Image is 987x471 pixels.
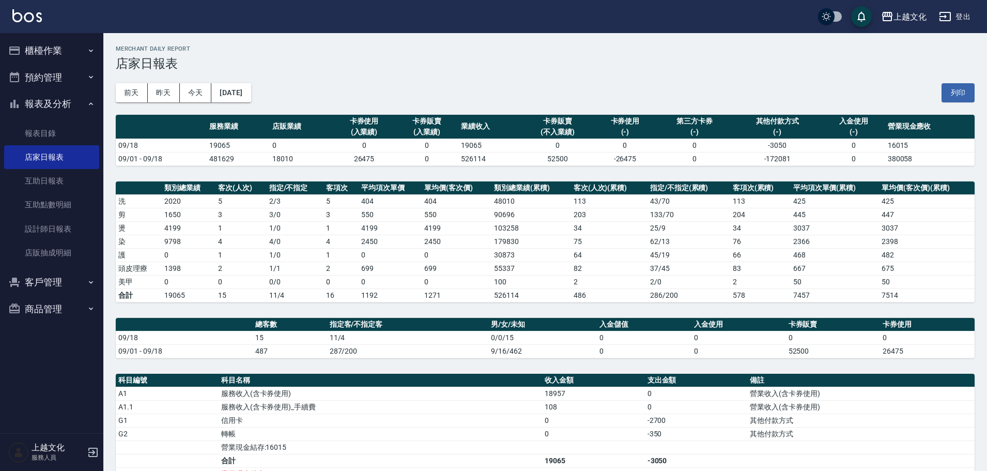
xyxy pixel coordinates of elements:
[219,427,542,440] td: 轉帳
[524,116,591,127] div: 卡券販賣
[571,262,647,275] td: 82
[656,152,732,165] td: 0
[327,318,489,331] th: 指定客/不指定客
[4,121,99,145] a: 報表目錄
[215,208,267,221] td: 3
[879,235,975,248] td: 2398
[735,116,820,127] div: 其他付款方式
[323,262,359,275] td: 2
[822,139,885,152] td: 0
[791,221,880,235] td: 3037
[879,194,975,208] td: 425
[491,181,570,195] th: 類別總業績(累積)
[162,208,215,221] td: 1650
[162,262,215,275] td: 1398
[571,235,647,248] td: 75
[270,139,333,152] td: 0
[691,331,786,344] td: 0
[594,139,657,152] td: 0
[733,139,822,152] td: -3050
[893,10,927,23] div: 上越文化
[730,275,791,288] td: 2
[267,181,324,195] th: 指定/不指定
[730,235,791,248] td: 76
[335,127,393,138] div: (入業績)
[521,152,594,165] td: 52500
[422,262,491,275] td: 699
[879,248,975,262] td: 482
[880,318,975,331] th: 卡券使用
[180,83,212,102] button: 今天
[116,45,975,52] h2: Merchant Daily Report
[851,6,872,27] button: save
[398,116,456,127] div: 卡券販賣
[597,331,691,344] td: 0
[327,331,489,344] td: 11/4
[542,427,645,440] td: 0
[647,181,730,195] th: 指定/不指定(累積)
[116,235,162,248] td: 染
[323,275,359,288] td: 0
[730,208,791,221] td: 204
[885,139,975,152] td: 16015
[879,208,975,221] td: 447
[521,139,594,152] td: 0
[359,235,422,248] td: 2450
[116,318,975,358] table: a dense table
[942,83,975,102] button: 列印
[730,221,791,235] td: 34
[488,331,597,344] td: 0/0/15
[323,181,359,195] th: 客項次
[162,194,215,208] td: 2020
[219,387,542,400] td: 服務收入(含卡券使用)
[597,318,691,331] th: 入金儲值
[333,139,396,152] td: 0
[491,275,570,288] td: 100
[542,454,645,467] td: 19065
[398,127,456,138] div: (入業績)
[877,6,931,27] button: 上越文化
[116,221,162,235] td: 燙
[645,427,748,440] td: -350
[116,248,162,262] td: 護
[267,248,324,262] td: 1 / 0
[879,221,975,235] td: 3037
[162,181,215,195] th: 類別總業績
[747,387,975,400] td: 營業收入(含卡券使用)
[747,414,975,427] td: 其他付款方式
[116,152,207,165] td: 09/01 - 09/18
[215,194,267,208] td: 5
[885,115,975,139] th: 營業現金應收
[219,454,542,467] td: 合計
[491,235,570,248] td: 179830
[4,90,99,117] button: 報表及分析
[4,269,99,296] button: 客戶管理
[542,400,645,414] td: 108
[359,194,422,208] td: 404
[571,248,647,262] td: 64
[215,288,267,302] td: 15
[458,152,521,165] td: 526114
[571,288,647,302] td: 486
[730,181,791,195] th: 客項次(累積)
[880,331,975,344] td: 0
[422,275,491,288] td: 0
[791,248,880,262] td: 468
[215,235,267,248] td: 4
[116,56,975,71] h3: 店家日報表
[647,262,730,275] td: 37 / 45
[645,387,748,400] td: 0
[730,194,791,208] td: 113
[116,83,148,102] button: 前天
[691,318,786,331] th: 入金使用
[691,344,786,358] td: 0
[116,344,253,358] td: 09/01 - 09/18
[822,152,885,165] td: 0
[488,344,597,358] td: 9/16/462
[267,288,324,302] td: 11/4
[571,208,647,221] td: 203
[879,181,975,195] th: 單均價(客次價)(累積)
[267,208,324,221] td: 3 / 0
[422,221,491,235] td: 4199
[116,288,162,302] td: 合計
